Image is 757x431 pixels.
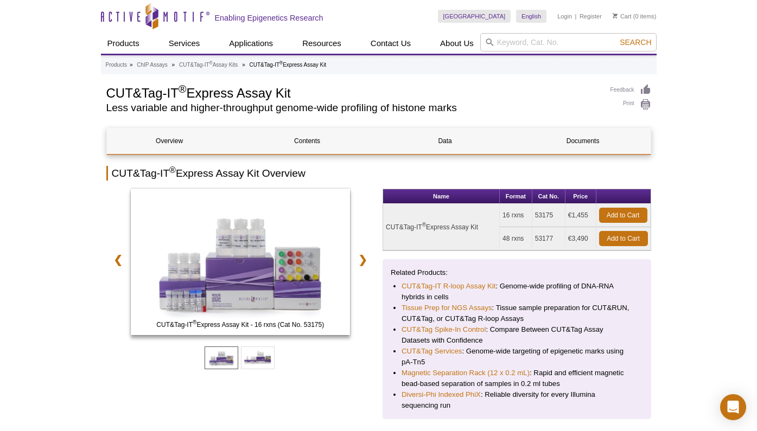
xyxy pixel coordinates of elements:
a: Add to Cart [599,208,647,223]
td: 48 rxns [500,227,532,250]
td: 53177 [532,227,565,250]
li: : Genome-wide profiling of DNA-RNA hybrids in cells [402,281,632,303]
sup: ® [169,165,176,175]
li: : Reliable diversity for every Illumina sequencing run [402,389,632,411]
li: CUT&Tag-IT Express Assay Kit [249,62,326,68]
a: Add to Cart [599,231,648,246]
a: Magnetic Separation Rack (12 x 0.2 mL) [402,368,530,378]
a: English [516,10,546,23]
td: 53175 [532,204,565,227]
a: CUT&Tag-IT R-loop Assay Kit [402,281,495,292]
li: » [130,62,133,68]
a: Register [580,12,602,20]
a: CUT&Tag Services [402,346,462,357]
a: Cart [613,12,632,20]
a: Tissue Prep for NGS Assays [402,303,492,313]
a: ❮ [106,247,130,272]
th: Format [500,189,532,204]
h2: CUT&Tag-IT Express Assay Kit Overview [106,166,651,181]
sup: ® [179,83,187,95]
th: Name [383,189,500,204]
a: Data [383,128,508,154]
li: » [242,62,245,68]
li: : Compare Between CUT&Tag Assay Datasets with Confidence [402,324,632,346]
td: €3,490 [565,227,596,250]
a: Print [610,99,651,111]
img: CUT&Tag-IT Express Assay Kit - 16 rxns [131,189,351,335]
a: About Us [434,33,480,54]
h2: Less variable and higher-throughput genome-wide profiling of histone marks [106,103,600,113]
a: Products [101,33,146,54]
span: Search [620,38,651,47]
a: Contents [245,128,370,154]
sup: ® [422,222,426,228]
a: ❯ [351,247,374,272]
li: : Genome-wide targeting of epigenetic marks using pA-Tn5 [402,346,632,368]
div: Open Intercom Messenger [720,394,746,420]
a: Services [162,33,207,54]
a: Applications [222,33,279,54]
a: CUT&Tag-IT®Assay Kits [179,60,238,70]
button: Search [616,37,654,47]
th: Price [565,189,596,204]
li: (0 items) [613,10,657,23]
a: [GEOGRAPHIC_DATA] [438,10,511,23]
a: Products [106,60,127,70]
p: Related Products: [391,267,643,278]
a: Feedback [610,84,651,96]
img: Your Cart [613,13,618,18]
h1: CUT&Tag-IT Express Assay Kit [106,84,600,100]
li: : Tissue sample preparation for CUT&RUN, CUT&Tag, or CUT&Tag R-loop Assays [402,303,632,324]
a: ChIP Assays [137,60,168,70]
a: Diversi-Phi Indexed PhiX [402,389,481,400]
th: Cat No. [532,189,565,204]
a: Overview [107,128,232,154]
li: | [575,10,577,23]
li: : Rapid and efficient magnetic bead-based separation of samples in 0.2 ml tubes [402,368,632,389]
a: Login [557,12,572,20]
sup: ® [193,319,196,325]
h2: Enabling Epigenetics Research [215,13,323,23]
sup: ® [279,60,283,66]
sup: ® [209,60,213,66]
td: 16 rxns [500,204,532,227]
a: CUT&Tag Spike-In Control [402,324,486,335]
span: CUT&Tag-IT Express Assay Kit - 16 rxns (Cat No. 53175) [133,319,348,330]
a: Documents [520,128,646,154]
a: CUT&Tag-IT Express Assay Kit - 16 rxns [131,189,351,338]
td: CUT&Tag-IT Express Assay Kit [383,204,500,250]
a: Contact Us [364,33,417,54]
input: Keyword, Cat. No. [480,33,657,52]
a: Resources [296,33,348,54]
li: » [172,62,175,68]
td: €1,455 [565,204,596,227]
